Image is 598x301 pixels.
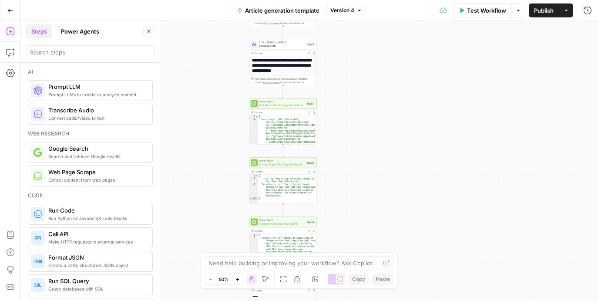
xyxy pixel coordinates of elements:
[48,238,145,245] span: Make HTTP requests to external services
[259,221,305,226] span: Add Internal Links from SERP
[255,229,305,233] div: Output
[249,234,258,237] div: 1
[48,176,145,183] span: Extract content from web pages
[249,217,317,263] div: Power AgentAdd Internal Links from SERPStep 6Output{ "Updated Article":"<h1>How to Explain Search...
[282,26,284,39] g: Edge from step_3 to step_4
[249,158,317,204] div: Power AgentCreate Page Title Tags & Meta DescriptionsStep 5Output{ "Title_Tag":"How to Explain Se...
[48,153,145,160] span: Search and retrieve Google results
[249,177,258,183] div: 2
[259,159,305,162] span: Power Agent
[259,162,305,166] span: Create Page Title Tags & Meta Descriptions
[263,81,280,84] span: Copy the output
[48,262,145,269] span: Create a valid, structured JSON object
[255,288,305,292] div: Output
[48,106,145,115] span: Transcribe Audio
[48,91,145,98] span: Prompt LLMs to create or analyze content
[48,285,145,292] span: Query databases with SQL
[48,230,145,238] span: Call API
[282,145,284,157] g: Edge from step_7 to step_5
[255,234,258,237] span: Toggle code folding, rows 1 through 3
[255,175,258,178] span: Toggle code folding, rows 1 through 4
[249,183,258,197] div: 3
[259,100,305,103] span: Power Agent
[255,111,305,114] div: Output
[306,42,315,46] div: Step 4
[259,103,305,107] span: Get Hero Stock Image for Article
[48,82,145,91] span: Prompt LLM
[259,44,305,48] span: Prompt LLM
[255,51,305,55] div: Output
[326,5,366,16] button: Version 4
[48,253,145,262] span: Format JSON
[48,115,145,122] span: Convert audio/video to text
[48,215,145,222] span: Run Python or JavaScript code blocks
[306,220,315,224] div: Step 6
[28,192,153,200] div: Code
[249,197,258,200] div: 4
[249,118,258,146] div: 2
[255,77,315,84] div: This output is too large & has been abbreviated for review. to view the full content.
[306,101,315,105] div: Step 7
[529,3,559,17] button: Publish
[48,168,145,176] span: Web Page Scrape
[282,204,284,216] g: Edge from step_5 to step_6
[219,276,228,283] span: 50%
[376,275,390,283] span: Paste
[249,175,258,178] div: 1
[306,161,315,165] div: Step 5
[330,7,354,14] span: Version 4
[534,6,554,15] span: Publish
[28,68,153,76] div: Ai
[372,274,393,285] button: Paste
[48,144,145,153] span: Google Search
[352,275,365,283] span: Copy
[255,170,305,173] div: Output
[56,24,104,38] button: Power Agents
[282,85,284,98] g: Edge from step_4 to step_7
[259,41,305,44] span: LLM · [PERSON_NAME] 4
[454,3,511,17] button: Test Workflow
[245,6,319,15] span: Article generation template
[255,18,315,25] div: This output is too large & has been abbreviated for review. to view the full content.
[349,274,369,285] button: Copy
[249,115,258,118] div: 1
[263,22,280,24] span: Copy the output
[259,218,305,222] span: Power Agent
[30,48,151,57] input: Search steps
[232,3,325,17] button: Article generation template
[467,6,506,15] span: Test Workflow
[255,115,258,118] span: Toggle code folding, rows 1 through 3
[48,277,145,285] span: Run SQL Query
[249,98,317,145] div: Power AgentGet Hero Stock Image for ArticleStep 7Output{ "Hero_Image":"[URL][DOMAIN_NAME] /active...
[26,24,52,38] button: Steps
[48,206,145,215] span: Run Code
[28,130,153,138] div: Web research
